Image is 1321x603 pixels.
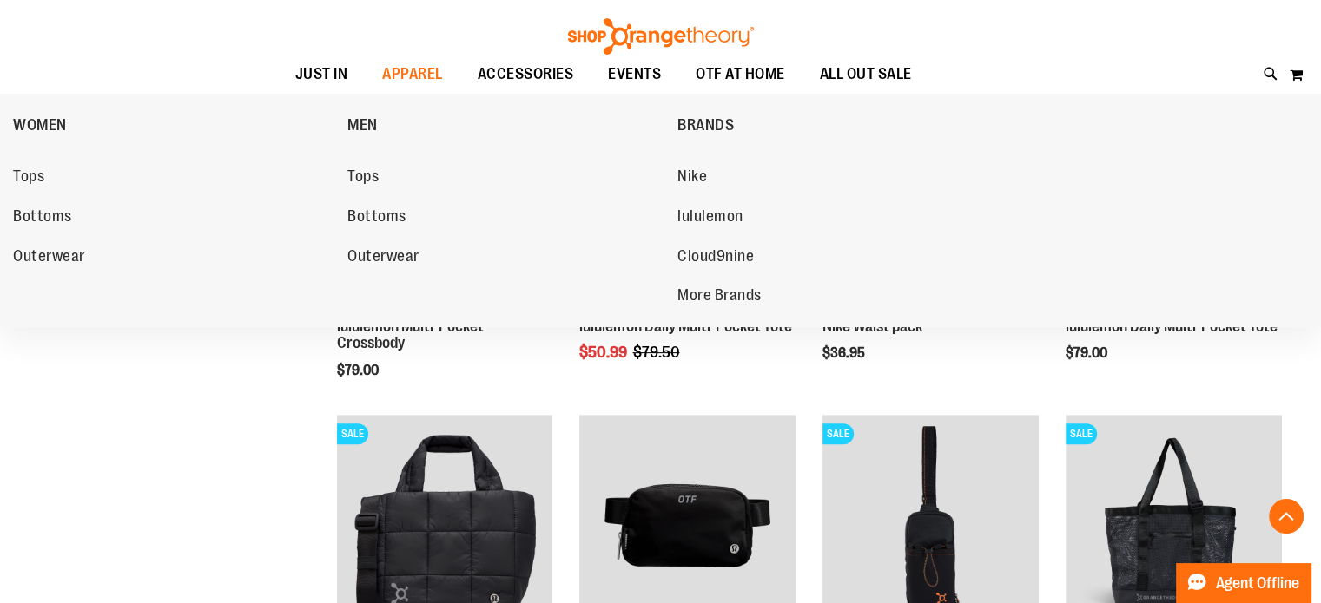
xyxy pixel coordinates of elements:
span: JUST IN [295,55,348,94]
span: SALE [822,423,854,444]
span: $79.00 [1066,345,1110,361]
button: Back To Top [1269,499,1304,534]
a: lululemon Daily Multi-Pocket Tote [1066,318,1278,335]
span: Nike [677,167,707,189]
span: $36.95 [822,345,868,361]
img: Shop Orangetheory [565,18,756,55]
span: SALE [337,423,368,444]
span: Outerwear [13,247,85,269]
span: Agent Offline [1216,575,1299,592]
span: APPAREL [382,55,443,94]
a: lululemon Multi-Pocket Crossbody [337,318,484,352]
span: lululemon [677,207,743,229]
span: OTF AT HOME [696,55,785,94]
span: EVENTS [608,55,661,94]
span: More Brands [677,286,762,308]
span: $50.99 [579,344,630,361]
span: Tops [347,167,379,189]
span: Cloud9nine [677,247,754,269]
span: $79.00 [337,363,381,378]
span: ALL OUT SALE [820,55,912,94]
a: lululemon Daily Multi-Pocket Tote [579,318,791,335]
a: Nike Waist pack [822,318,922,335]
button: Agent Offline [1176,563,1311,603]
span: Tops [13,167,44,189]
span: SALE [1066,423,1097,444]
span: Bottoms [13,207,72,229]
span: BRANDS [677,116,734,138]
span: Bottoms [347,207,406,229]
span: MEN [347,116,378,138]
span: ACCESSORIES [478,55,574,94]
span: Outerwear [347,247,419,269]
span: WOMEN [13,116,67,138]
span: $79.50 [632,344,682,361]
